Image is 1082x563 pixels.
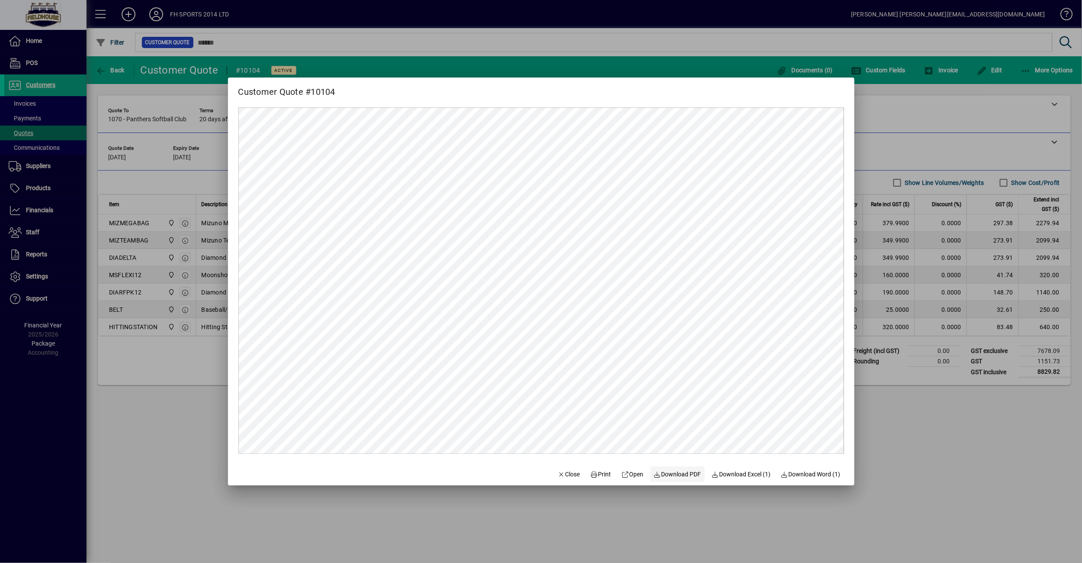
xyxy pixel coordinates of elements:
[708,466,774,482] button: Download Excel (1)
[558,470,580,479] span: Close
[650,466,705,482] a: Download PDF
[618,466,647,482] a: Open
[554,466,584,482] button: Close
[228,78,346,99] h2: Customer Quote #10104
[712,470,771,479] span: Download Excel (1)
[622,470,644,479] span: Open
[587,466,615,482] button: Print
[591,470,611,479] span: Print
[654,470,701,479] span: Download PDF
[777,466,844,482] button: Download Word (1)
[781,470,841,479] span: Download Word (1)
